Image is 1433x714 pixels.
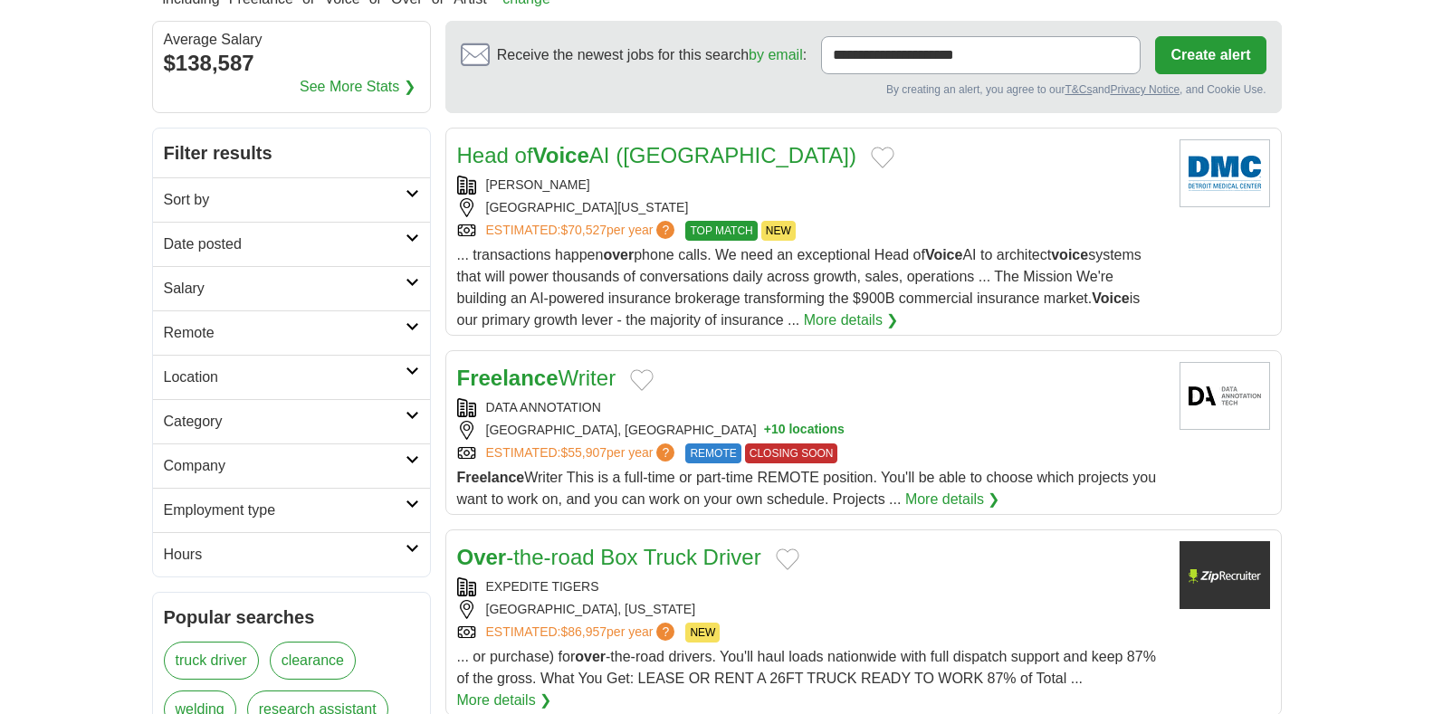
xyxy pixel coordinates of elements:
[871,147,894,168] button: Add to favorite jobs
[300,76,416,98] a: See More Stats ❯
[764,421,771,440] span: +
[164,47,419,80] div: $138,587
[925,247,963,262] strong: Voice
[603,247,634,262] strong: over
[164,322,406,344] h2: Remote
[164,604,419,631] h2: Popular searches
[153,443,430,488] a: Company
[457,577,1165,596] div: EXPEDITE TIGERS
[1180,139,1270,207] img: DMC Harper University/Hutzel Women's Hospital logo
[656,623,674,641] span: ?
[486,177,590,192] a: [PERSON_NAME]
[164,189,406,211] h2: Sort by
[457,398,1165,417] div: DATA ANNOTATION
[457,247,1142,328] span: ... transactions happen phone calls. We need an exceptional Head of AI to architect systems that ...
[776,548,799,570] button: Add to favorite jobs
[153,177,430,222] a: Sort by
[497,44,807,66] span: Receive the newest jobs for this search :
[461,81,1266,98] div: By creating an alert, you agree to our and , and Cookie Use.
[685,443,740,463] span: REMOTE
[804,309,899,331] a: More details ❯
[457,366,616,390] a: FreelanceWriter
[457,421,1165,440] div: [GEOGRAPHIC_DATA], [GEOGRAPHIC_DATA]
[164,455,406,477] h2: Company
[575,649,606,664] strong: over
[1051,247,1088,262] strong: voice
[153,222,430,266] a: Date posted
[270,642,356,680] a: clearance
[685,221,757,241] span: TOP MATCH
[560,445,607,460] span: $55,907
[164,544,406,566] h2: Hours
[905,489,1000,510] a: More details ❯
[749,47,803,62] a: by email
[656,221,674,239] span: ?
[685,623,720,643] span: NEW
[1155,36,1266,74] button: Create alert
[164,411,406,433] h2: Category
[1180,541,1270,609] img: Company logo
[486,443,679,463] a: ESTIMATED:$55,907per year?
[1180,362,1270,430] img: Company logo
[630,369,654,391] button: Add to favorite jobs
[457,470,1157,507] span: Writer This is a full-time or part-time REMOTE position. You'll be able to choose which projects ...
[153,266,430,310] a: Salary
[1092,290,1130,306] strong: Voice
[457,545,507,569] strong: Over
[656,443,674,462] span: ?
[457,600,1165,619] div: [GEOGRAPHIC_DATA], [US_STATE]
[745,443,838,463] span: CLOSING SOON
[153,399,430,443] a: Category
[164,642,259,680] a: truck driver
[153,129,430,177] h2: Filter results
[761,221,796,241] span: NEW
[560,223,607,237] span: $70,527
[164,233,406,255] h2: Date posted
[486,623,679,643] a: ESTIMATED:$86,957per year?
[457,545,761,569] a: Over-the-road Box Truck Driver
[457,649,1156,686] span: ... or purchase) for -the-road drivers. You'll haul loads nationwide with full dispatch support a...
[457,690,552,711] a: More details ❯
[457,143,856,167] a: Head ofVoiceAI ([GEOGRAPHIC_DATA])
[153,532,430,576] a: Hours
[153,488,430,532] a: Employment type
[764,421,845,440] button: +10 locations
[153,310,430,355] a: Remote
[164,500,406,521] h2: Employment type
[486,221,679,241] a: ESTIMATED:$70,527per year?
[164,367,406,388] h2: Location
[153,355,430,399] a: Location
[1110,83,1180,96] a: Privacy Notice
[164,278,406,300] h2: Salary
[457,366,559,390] strong: Freelance
[560,624,607,639] span: $86,957
[457,198,1165,217] div: [GEOGRAPHIC_DATA][US_STATE]
[533,143,589,167] strong: Voice
[164,33,419,47] div: Average Salary
[457,470,525,485] strong: Freelance
[1065,83,1092,96] a: T&Cs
